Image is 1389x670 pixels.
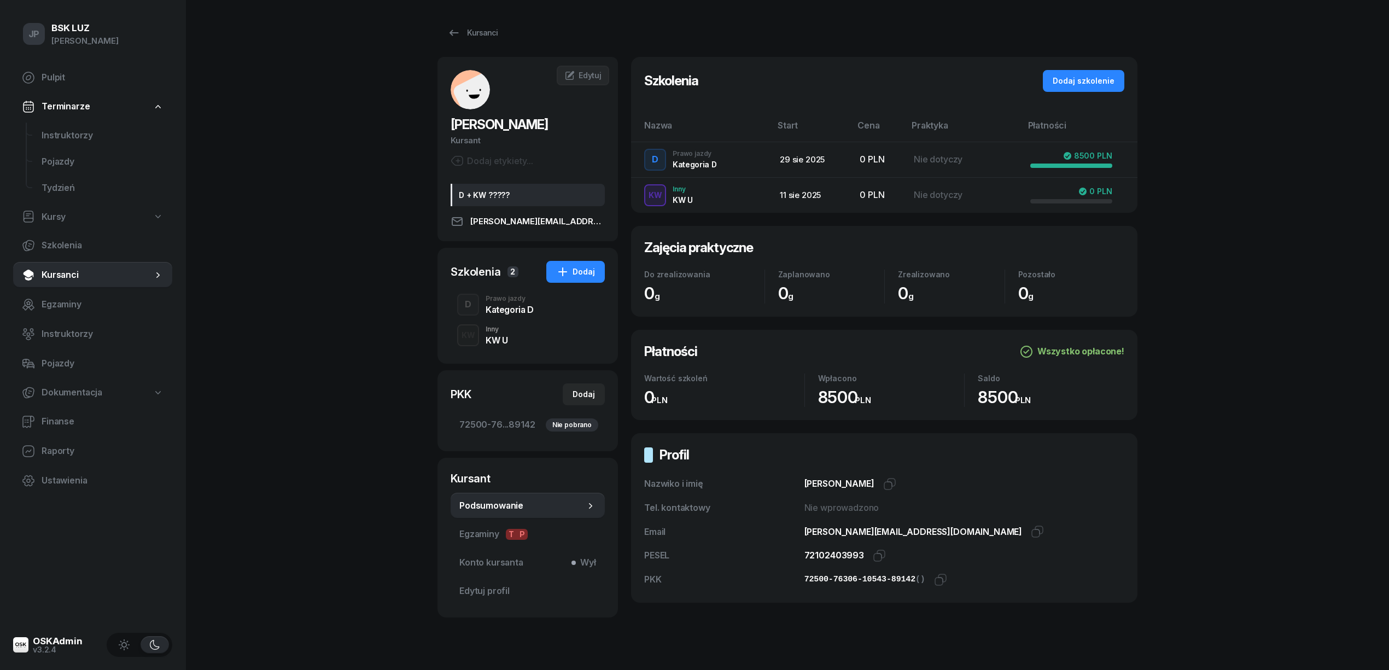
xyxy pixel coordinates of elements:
span: Konto kursanta [459,556,596,570]
div: 72500-76306-10543-89142 [804,573,925,587]
small: PLN [855,395,871,405]
div: Wszystko opłacone! [1020,345,1124,359]
div: Email [644,525,804,539]
a: EgzaminyTP [451,521,605,547]
div: 0 [644,387,804,407]
div: Tel. kontaktowy [644,501,804,515]
span: Pojazdy [42,155,164,169]
div: PESEL [644,549,804,563]
span: 0 [898,283,914,303]
div: Dodaj [556,265,595,278]
div: Nie pobrano [546,418,598,432]
div: Dodaj szkolenie [1053,74,1114,88]
span: T [506,529,517,540]
h2: Szkolenia [644,72,698,90]
span: Raporty [42,444,164,458]
div: 29 sie 2025 [780,153,842,167]
h2: Płatności [644,343,697,360]
div: OSKAdmin [33,637,83,646]
a: Edytuj profil [451,578,605,604]
span: Dokumentacja [42,386,102,400]
span: Pojazdy [42,357,164,371]
span: Instruktorzy [42,327,164,341]
div: PKK [644,573,804,587]
span: Kursanci [42,268,153,282]
span: 0 [1018,283,1034,303]
span: 0 [644,283,660,303]
div: 0 PLN [860,188,896,202]
h2: Zajęcia praktyczne [644,239,753,257]
div: Kategoria D [486,305,534,314]
div: 8500 PLN [1063,152,1112,160]
a: Pulpit [13,65,172,91]
span: Tydzień [42,181,164,195]
div: v3.2.4 [33,646,83,654]
div: Nie dotyczy [914,187,996,204]
span: Kursy [42,210,66,224]
div: Nie dotyczy [914,151,996,168]
div: 0 PLN [860,153,896,167]
div: Kursanci [447,26,498,39]
a: Pojazdy [13,351,172,377]
small: g [908,291,914,301]
span: () [915,575,925,584]
div: Zaplanowano [778,270,885,279]
a: Konto kursantaWył [451,550,605,576]
small: g [655,291,660,301]
div: Saldo [978,374,1124,383]
a: Finanse [13,409,172,435]
span: Pulpit [42,71,164,85]
span: Edytuj profil [459,584,596,598]
small: g [788,291,793,301]
a: [PERSON_NAME][EMAIL_ADDRESS][DOMAIN_NAME] [451,215,605,228]
div: [PERSON_NAME] [51,34,119,48]
a: 72500-76...89142Nie pobrano [451,412,605,438]
a: Egzaminy [13,292,172,318]
span: P [517,529,528,540]
th: Start [771,118,851,142]
button: Dodaj szkolenie [1043,70,1124,92]
span: JP [28,30,40,39]
span: Egzaminy [42,298,164,312]
a: Instruktorzy [13,321,172,347]
a: Dokumentacja [13,380,172,405]
a: Kursanci [13,262,172,288]
div: KW [457,328,480,342]
a: Edytuj [557,66,609,85]
div: Szkolenia [451,264,501,279]
th: Praktyka [905,118,1021,142]
span: Nazwiko i imię [644,478,703,489]
button: Dodaj [563,383,605,405]
div: Prawo jazdy [486,295,534,302]
div: Inny [486,326,507,333]
a: Kursy [13,205,172,230]
span: Instruktorzy [42,129,164,143]
span: [PERSON_NAME] [451,116,548,132]
span: Wył [576,556,596,570]
span: [PERSON_NAME][EMAIL_ADDRESS][DOMAIN_NAME] [470,215,605,228]
h2: Profil [660,446,689,464]
span: [PERSON_NAME] [804,478,874,489]
th: Płatności [1022,118,1138,142]
th: Cena [851,118,905,142]
a: Kursanci [437,22,507,44]
a: Tydzień [33,175,172,201]
div: Wartość szkoleń [644,374,804,383]
a: Szkolenia [13,232,172,259]
button: DPrawo jazdyKategoria D [451,289,605,320]
div: 8500 [818,387,965,407]
div: BSK LUZ [51,24,119,33]
button: KW [457,324,479,346]
div: Dodaj [573,388,595,401]
div: Nie wprowadzono [804,501,1124,515]
button: Dodaj etykiety... [451,154,533,167]
th: Nazwa [631,118,771,142]
span: Ustawienia [42,474,164,488]
img: logo-xs@2x.png [13,637,28,652]
a: Raporty [13,438,172,464]
div: 8500 [978,387,1124,407]
div: Pozostało [1018,270,1125,279]
div: Wpłacono [818,374,965,383]
span: Egzaminy [459,527,596,541]
div: 72102403993 [804,549,864,563]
